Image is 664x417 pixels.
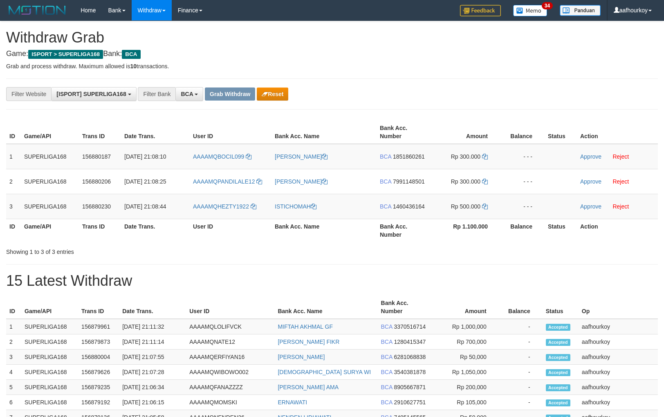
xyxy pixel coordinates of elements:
[21,194,79,219] td: SUPERLIGA168
[612,153,629,160] a: Reject
[28,50,103,59] span: ISPORT > SUPERLIGA168
[21,319,78,334] td: SUPERLIGA168
[271,219,377,242] th: Bank Acc. Name
[190,121,271,144] th: User ID
[500,219,545,242] th: Balance
[193,178,262,185] a: AAAAMQPANDILALE12
[579,350,658,365] td: aafhourkoy
[433,395,499,410] td: Rp 105,000
[393,178,425,185] span: Copy 7991148501 to clipboard
[499,380,543,395] td: -
[377,219,433,242] th: Bank Acc. Number
[21,350,78,365] td: SUPERLIGA168
[6,380,21,395] td: 5
[433,350,499,365] td: Rp 50,000
[119,380,186,395] td: [DATE] 21:06:34
[6,296,21,319] th: ID
[186,365,274,380] td: AAAAMQWIBOWO002
[579,365,658,380] td: aafhourkoy
[394,369,426,375] span: Copy 3540381878 to clipboard
[138,87,175,101] div: Filter Bank
[21,334,78,350] td: SUPERLIGA168
[394,354,426,360] span: Copy 6281068838 to clipboard
[181,91,193,97] span: BCA
[6,121,21,144] th: ID
[500,194,545,219] td: - - -
[278,323,333,330] a: MIFTAH AKHMAL GF
[499,319,543,334] td: -
[193,153,251,160] a: AAAAMQBOCIL099
[6,194,21,219] td: 3
[79,219,121,242] th: Trans ID
[499,296,543,319] th: Balance
[119,296,186,319] th: Date Trans.
[6,50,658,58] h4: Game: Bank:
[186,334,274,350] td: AAAAMQNATE12
[433,334,499,350] td: Rp 700,000
[6,273,658,289] h1: 15 Latest Withdraw
[560,5,601,16] img: panduan.png
[482,203,488,210] a: Copy 500000 to clipboard
[433,319,499,334] td: Rp 1,000,000
[21,144,79,169] td: SUPERLIGA168
[175,87,203,101] button: BCA
[124,178,166,185] span: [DATE] 21:08:25
[612,203,629,210] a: Reject
[500,121,545,144] th: Balance
[580,203,601,210] a: Approve
[78,334,119,350] td: 156879873
[577,219,658,242] th: Action
[6,87,51,101] div: Filter Website
[121,219,190,242] th: Date Trans.
[78,380,119,395] td: 156879235
[499,365,543,380] td: -
[124,153,166,160] span: [DATE] 21:08:10
[257,87,288,101] button: Reset
[579,380,658,395] td: aafhourkoy
[205,87,255,101] button: Grab Withdraw
[433,296,499,319] th: Amount
[21,395,78,410] td: SUPERLIGA168
[499,334,543,350] td: -
[274,296,377,319] th: Bank Acc. Name
[122,50,140,59] span: BCA
[545,219,577,242] th: Status
[78,395,119,410] td: 156879192
[78,365,119,380] td: 156879626
[275,203,316,210] a: ISTICHOMAH
[381,384,393,390] span: BCA
[381,323,393,330] span: BCA
[6,29,658,46] h1: Withdraw Grab
[377,121,433,144] th: Bank Acc. Number
[451,203,480,210] span: Rp 500.000
[394,339,426,345] span: Copy 1280415347 to clipboard
[82,178,111,185] span: 156880206
[190,219,271,242] th: User ID
[499,350,543,365] td: -
[546,354,570,361] span: Accepted
[186,350,274,365] td: AAAAMQERFIYAN16
[275,178,328,185] a: [PERSON_NAME]
[119,395,186,410] td: [DATE] 21:06:15
[381,354,393,360] span: BCA
[579,395,658,410] td: aafhourkoy
[6,62,658,70] p: Grab and process withdraw. Maximum allowed is transactions.
[130,63,137,69] strong: 10
[546,339,570,346] span: Accepted
[500,144,545,169] td: - - -
[21,219,79,242] th: Game/API
[394,399,426,406] span: Copy 2910627751 to clipboard
[6,169,21,194] td: 2
[21,380,78,395] td: SUPERLIGA168
[193,203,249,210] span: AAAAMQHEZTY1922
[6,244,271,256] div: Showing 1 to 3 of 3 entries
[6,395,21,410] td: 6
[513,5,547,16] img: Button%20Memo.svg
[546,369,570,376] span: Accepted
[21,121,79,144] th: Game/API
[21,365,78,380] td: SUPERLIGA168
[394,384,426,390] span: Copy 8905667871 to clipboard
[278,369,371,375] a: [DEMOGRAPHIC_DATA] SURYA WI
[275,153,328,160] a: [PERSON_NAME]
[119,319,186,334] td: [DATE] 21:11:32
